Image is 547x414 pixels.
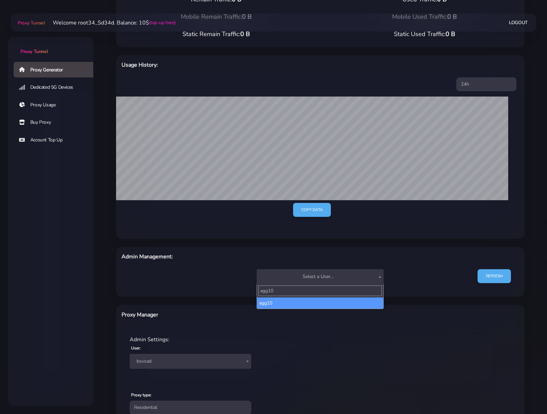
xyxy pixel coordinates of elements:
div: Static Used Traffic: [320,30,529,39]
a: Copy data [293,203,331,217]
a: Proxy Usage [14,97,99,113]
a: Dedicated 5G Devices [14,80,99,95]
span: 0 B [447,13,457,21]
li: agg10 [257,297,383,309]
input: Search [258,286,382,296]
span: 0 B [240,30,250,38]
h6: Proxy Manager [122,310,350,319]
a: REFRESH [478,269,511,283]
span: Select a User... [257,269,384,284]
span: 0 B [446,30,455,38]
a: (top-up here) [149,19,175,26]
li: Welcome root34_Sd34d. Balance: 10$ [45,19,175,27]
div: Mobile Used Traffic: [320,12,529,21]
label: Proxy type: [131,392,151,398]
span: bsvsad [130,354,251,369]
a: Buy Proxy [14,115,99,130]
h6: Admin Management: [122,252,350,261]
div: Mobile Remain Traffic: [112,12,320,21]
span: 0 B [242,13,252,21]
iframe: Webchat Widget [514,381,538,406]
span: Select a User... [261,272,380,281]
span: Proxy Tunnel [20,48,48,55]
a: Proxy Generator [14,62,99,77]
span: Proxy Tunnel [18,20,45,26]
a: Account Top Up [14,132,99,148]
label: User: [131,345,141,351]
h6: Usage History: [122,61,350,69]
span: bsvsad [134,357,247,366]
a: Proxy Tunnel [16,17,45,28]
a: Logout [509,16,528,29]
div: Admin Settings: [126,335,515,344]
div: Static Remain Traffic: [112,30,320,39]
a: Proxy Tunnel [8,37,93,55]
